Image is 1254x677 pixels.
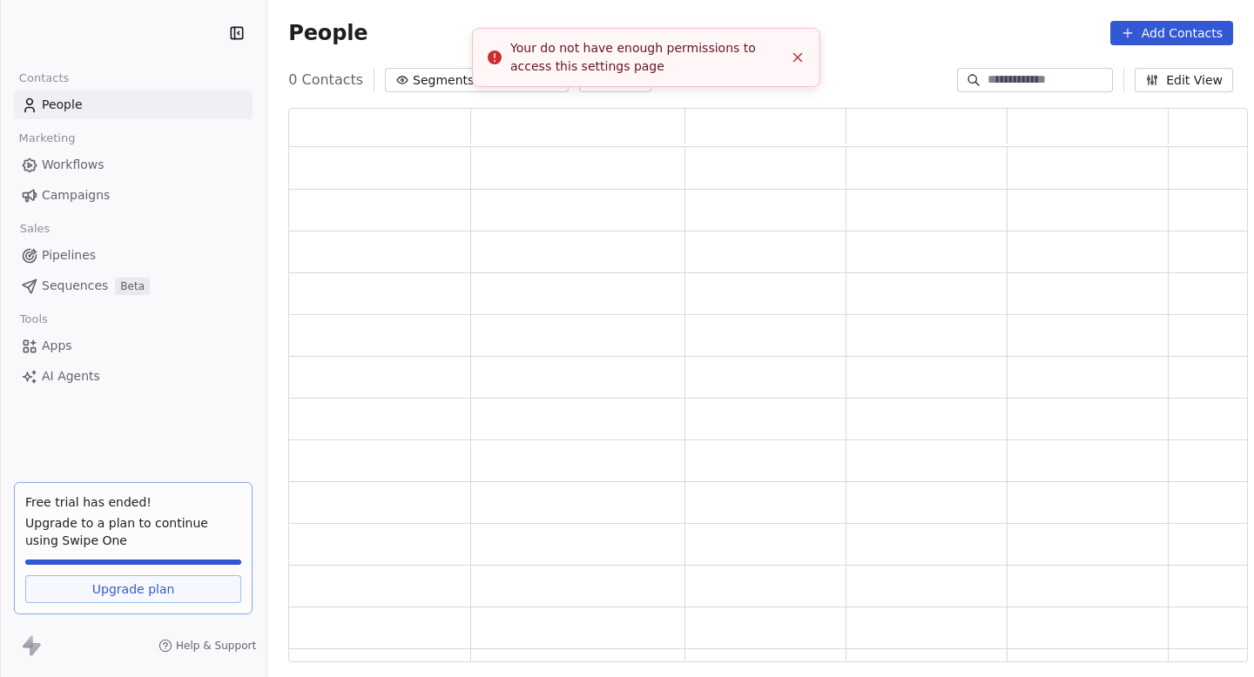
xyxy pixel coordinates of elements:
a: SequencesBeta [14,271,253,300]
span: Pipelines [42,246,96,265]
span: Segments: [413,71,478,90]
span: Upgrade plan [92,580,175,598]
span: AI Agents [42,367,100,385]
div: Your do not have enough permissions to access this settings page [510,39,783,76]
a: People [14,90,253,119]
button: Close toast [786,46,809,69]
span: Beta [115,278,150,295]
button: Edit View [1135,68,1233,92]
span: 0 Contacts [288,70,363,90]
button: Add Contacts [1110,21,1233,45]
a: Pipelines [14,241,253,270]
a: AI Agents [14,362,253,391]
span: Help & Support [176,639,256,653]
span: People [42,96,83,114]
span: Contacts [11,65,77,91]
span: Workflows [42,156,104,174]
span: Campaigns [42,186,110,204]
a: Upgrade plan [25,575,241,603]
span: Upgrade to a plan to continue using Swipe One [25,514,241,549]
div: Free trial has ended! [25,493,241,511]
a: Workflows [14,151,253,179]
a: Help & Support [158,639,256,653]
span: People [288,20,367,46]
span: Marketing [11,125,83,151]
span: Sequences [42,277,108,295]
span: Tools [12,306,55,332]
a: Campaigns [14,181,253,210]
a: Apps [14,332,253,360]
span: Apps [42,337,72,355]
span: Sales [12,216,57,242]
